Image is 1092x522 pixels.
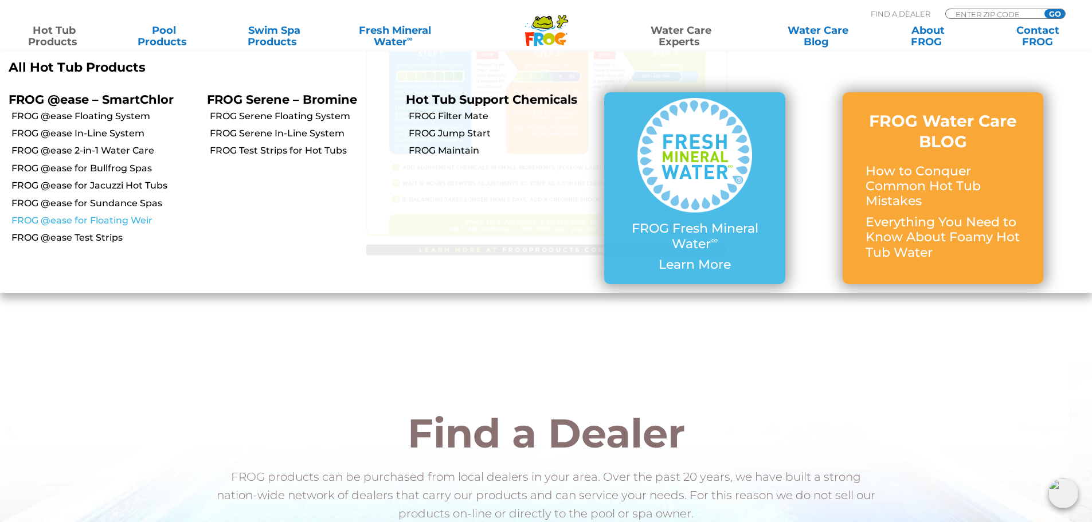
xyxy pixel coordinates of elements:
a: Swim SpaProducts [232,25,317,48]
input: Zip Code Form [954,9,1032,19]
p: FROG @ease – SmartChlor [9,92,190,107]
a: FROG Serene In-Line System [210,127,397,140]
a: FROG @ease for Floating Weir [11,214,198,227]
a: PoolProducts [122,25,207,48]
a: FROG @ease for Sundance Spas [11,197,198,210]
a: FROG Serene Floating System [210,110,397,123]
a: Fresh MineralWater∞ [341,25,448,48]
input: GO [1044,9,1065,18]
p: How to Conquer Common Hot Tub Mistakes [866,164,1020,209]
a: FROG Maintain [409,144,596,157]
sup: ∞ [407,34,413,43]
p: FROG Serene – Bromine [207,92,388,107]
h2: Find a Dealer [211,413,882,453]
a: FROG @ease for Jacuzzi Hot Tubs [11,179,198,192]
a: ContactFROG [995,25,1081,48]
img: openIcon [1048,478,1078,508]
a: Water CareExperts [612,25,750,48]
p: FROG Fresh Mineral Water [627,221,762,252]
a: AboutFROG [885,25,970,48]
sup: ∞ [711,234,718,246]
p: Find A Dealer [871,9,930,19]
a: FROG Fresh Mineral Water∞ Learn More [627,98,762,278]
a: FROG @ease In-Line System [11,127,198,140]
a: Water CareBlog [775,25,860,48]
a: FROG @ease Floating System [11,110,198,123]
a: FROG @ease Test Strips [11,231,198,244]
a: FROG @ease for Bullfrog Spas [11,162,198,175]
h3: FROG Water Care BLOG [866,111,1020,152]
p: Hot Tub Support Chemicals [406,92,587,107]
a: FROG @ease 2-in-1 Water Care [11,144,198,157]
a: FROG Filter Mate [409,110,596,123]
p: Learn More [627,257,762,272]
a: FROG Jump Start [409,127,596,140]
a: All Hot Tub Products [9,60,538,75]
a: FROG Test Strips for Hot Tubs [210,144,397,157]
p: Everything You Need to Know About Foamy Hot Tub Water [866,215,1020,260]
a: FROG Water Care BLOG How to Conquer Common Hot Tub Mistakes Everything You Need to Know About Foa... [866,111,1020,266]
a: Hot TubProducts [11,25,97,48]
